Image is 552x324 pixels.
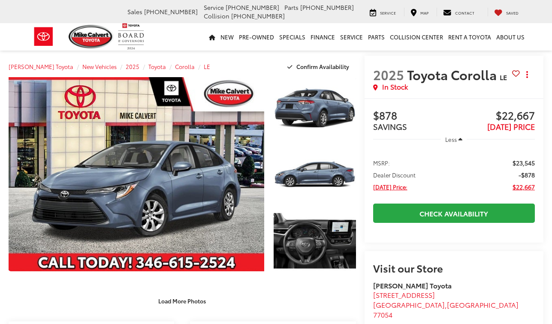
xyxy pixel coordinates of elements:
[526,71,528,78] span: dropdown dots
[373,110,454,123] span: $878
[283,59,356,74] button: Confirm Availability
[338,23,365,51] a: Service
[373,262,535,273] h2: Visit our Store
[274,210,356,272] a: Expand Photo 3
[6,77,267,272] img: 2025 Toyota Corolla LE
[274,144,356,205] a: Expand Photo 2
[441,132,467,147] button: Less
[447,300,519,309] span: [GEOGRAPHIC_DATA]
[175,63,195,70] a: Corolla
[296,63,349,70] span: Confirm Availability
[273,143,357,206] img: 2025 Toyota Corolla LE
[236,23,277,51] a: Pre-Owned
[513,183,535,191] span: $22,667
[373,280,452,290] strong: [PERSON_NAME] Toyota
[126,63,139,70] a: 2025
[9,77,264,271] a: Expand Photo 0
[513,159,535,167] span: $23,545
[519,171,535,179] span: -$878
[387,23,446,51] a: Collision Center
[9,63,73,70] a: [PERSON_NAME] Toyota
[373,65,404,84] span: 2025
[373,159,390,167] span: MSRP:
[365,23,387,51] a: Parts
[226,3,279,12] span: [PHONE_NUMBER]
[373,121,407,132] span: SAVINGS
[218,23,236,51] a: New
[273,76,357,139] img: 2025 Toyota Corolla LE
[274,77,356,139] a: Expand Photo 1
[206,23,218,51] a: Home
[284,3,299,12] span: Parts
[446,23,494,51] a: Rent a Toyota
[204,63,210,70] a: LE
[148,63,166,70] a: Toyota
[437,8,481,16] a: Contact
[27,23,60,51] img: Toyota
[300,3,354,12] span: [PHONE_NUMBER]
[494,23,527,51] a: About Us
[404,8,435,16] a: Map
[520,67,535,82] button: Actions
[69,25,114,48] img: Mike Calvert Toyota
[373,183,407,191] span: [DATE] Price:
[488,8,525,16] a: My Saved Vehicles
[455,10,474,15] span: Contact
[420,10,428,15] span: Map
[373,309,392,319] span: 77054
[373,290,435,300] span: [STREET_ADDRESS]
[373,204,535,223] a: Check Availability
[273,209,357,272] img: 2025 Toyota Corolla LE
[277,23,308,51] a: Specials
[487,121,535,132] span: [DATE] PRICE
[380,10,396,15] span: Service
[144,7,198,16] span: [PHONE_NUMBER]
[373,300,519,319] span: ,
[500,72,507,82] span: LE
[82,63,117,70] a: New Vehicles
[373,171,416,179] span: Dealer Discount
[506,10,519,15] span: Saved
[308,23,338,51] a: Finance
[382,82,408,92] span: In Stock
[407,65,500,84] span: Toyota Corolla
[373,290,519,319] a: [STREET_ADDRESS] [GEOGRAPHIC_DATA],[GEOGRAPHIC_DATA] 77054
[373,300,445,309] span: [GEOGRAPHIC_DATA]
[454,110,535,123] span: $22,667
[152,293,212,308] button: Load More Photos
[363,8,402,16] a: Service
[127,7,142,16] span: Sales
[204,12,229,20] span: Collision
[204,3,224,12] span: Service
[231,12,285,20] span: [PHONE_NUMBER]
[445,135,457,143] span: Less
